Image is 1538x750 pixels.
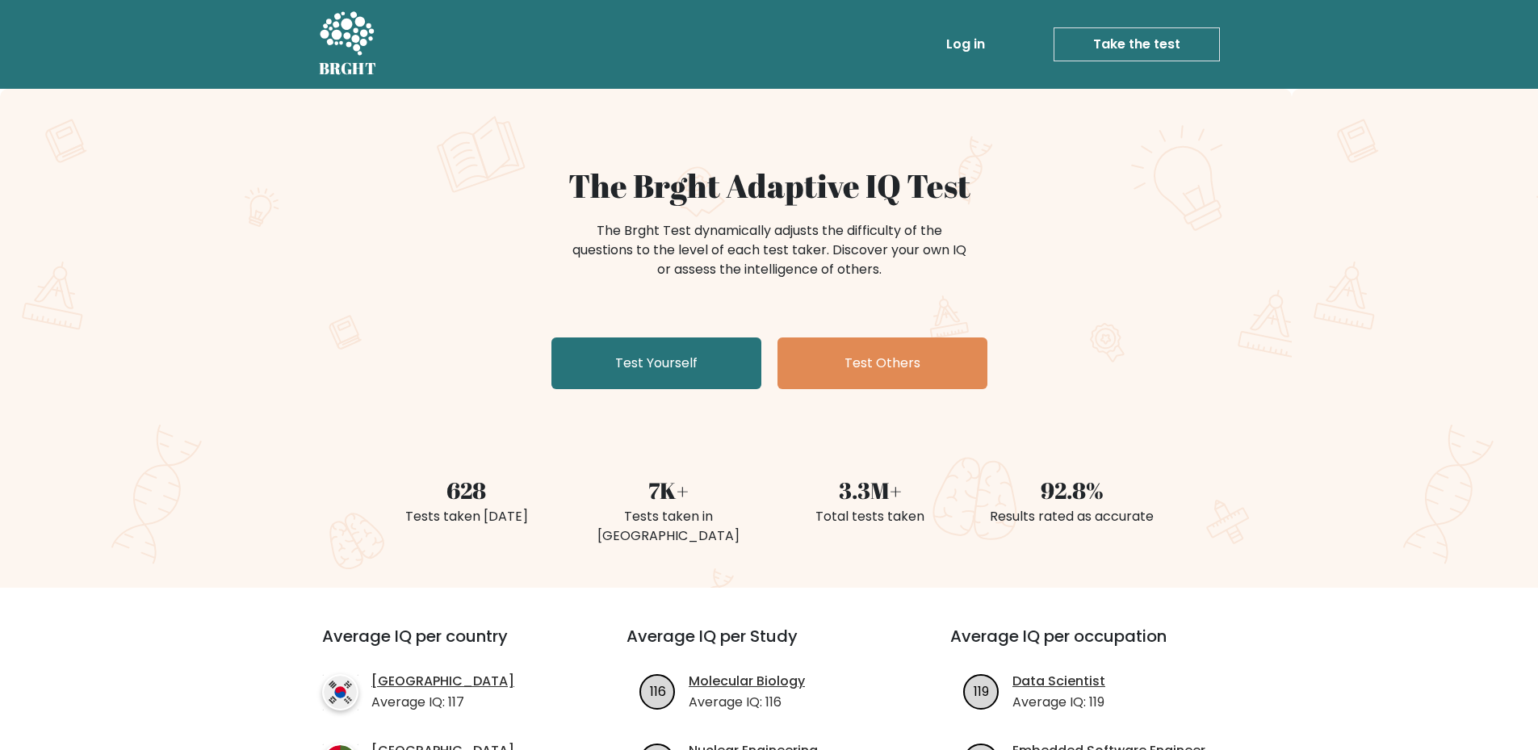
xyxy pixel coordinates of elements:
h1: The Brght Adaptive IQ Test [375,166,1163,205]
h3: Average IQ per country [322,626,568,665]
div: 3.3M+ [779,473,962,507]
a: BRGHT [319,6,377,82]
div: Results rated as accurate [981,507,1163,526]
a: Log in [940,28,991,61]
div: Tests taken in [GEOGRAPHIC_DATA] [577,507,760,546]
a: [GEOGRAPHIC_DATA] [371,672,514,691]
div: 92.8% [981,473,1163,507]
div: Tests taken [DATE] [375,507,558,526]
a: Test Yourself [551,337,761,389]
a: Molecular Biology [689,672,805,691]
img: country [322,674,358,710]
text: 119 [974,681,989,700]
p: Average IQ: 119 [1012,693,1105,712]
p: Average IQ: 116 [689,693,805,712]
p: Average IQ: 117 [371,693,514,712]
h5: BRGHT [319,59,377,78]
div: Total tests taken [779,507,962,526]
text: 116 [650,681,666,700]
a: Test Others [777,337,987,389]
a: Data Scientist [1012,672,1105,691]
a: Take the test [1054,27,1220,61]
div: 7K+ [577,473,760,507]
div: The Brght Test dynamically adjusts the difficulty of the questions to the level of each test take... [568,221,971,279]
div: 628 [375,473,558,507]
h3: Average IQ per Study [627,626,911,665]
h3: Average IQ per occupation [950,626,1235,665]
